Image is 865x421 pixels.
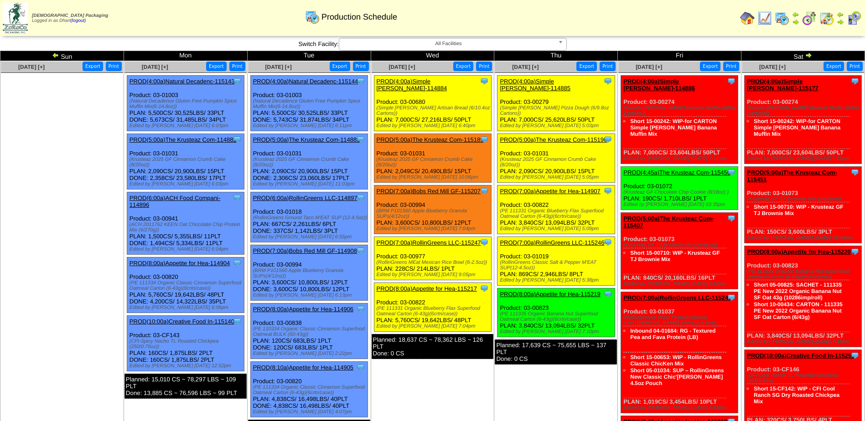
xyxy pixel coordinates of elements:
div: Planned: 15,010 CS ~ 78,297 LBS ~ 109 PLT Done: 13,885 CS ~ 76,596 LBS ~ 99 PLT [124,374,247,399]
a: Short 15-00242: WIP-for CARTON Simple [PERSON_NAME] Banana Muffin Mix [630,118,717,137]
div: Product: 03-00274 PLAN: 7,000CS / 23,604LBS / 50PLT [621,76,738,164]
img: Tooltip [603,289,612,298]
div: Edited by [PERSON_NAME] [DATE] 7:11pm [623,156,738,161]
img: Tooltip [480,284,489,293]
button: Print [723,62,739,71]
a: PROD(5:00a)The Krusteaz Com-115190 [500,136,607,143]
button: Export [453,62,474,71]
a: [DATE] [+] [142,64,168,70]
td: Thu [494,51,618,61]
a: PROD(4:00a)Simple [PERSON_NAME]-114884 [377,78,447,92]
div: (PE 111331 Organic Blueberry Flax Superfood Oatmeal Carton (6-43g)(6crtn/case)) [377,306,491,317]
td: Mon [124,51,247,61]
div: (RollinGreens MEat Mexican Rice Bowl (6-2.5oz)) [377,260,491,265]
button: Print [600,62,616,71]
button: Export [206,62,227,71]
a: PROD(10:00a)Creative Food In-115140 [129,318,234,325]
img: Tooltip [480,238,489,247]
button: Print [476,62,492,71]
td: Tue [247,51,371,61]
div: Edited by [PERSON_NAME] [DATE] 6:03pm [129,181,244,187]
a: PROD(8:00a)Appetite for Hea-114906 [253,306,353,313]
a: PROD(7:00a)RollinGreens LLC-115247 [377,239,481,246]
button: Export [700,62,720,71]
div: (PE 111334 Organic Classic Cinnamon Superfood Oatmeal Carton (6-43g)(6crtn/case)) [253,385,368,395]
div: (Krusteaz 2025 GF Cinnamon Crumb Cake (8/20oz)) [377,157,491,168]
img: Tooltip [480,77,489,86]
button: Print [353,62,369,71]
a: PROD(4:00a)Natural Decadenc-115143 [129,78,235,85]
a: [DATE] [+] [388,64,415,70]
div: (RollinGreens Classic Salt & Pepper M'EAT SUP(12-4.5oz)) [500,260,614,271]
div: Product: 03-00823 PLAN: 3,840CS / 13,094LBS / 32PLT [745,246,862,347]
button: Export [824,62,844,71]
a: [DATE] [+] [512,64,539,70]
img: calendarprod.gif [775,11,789,26]
a: [DATE] [+] [759,64,786,70]
button: Export [576,62,597,71]
img: Tooltip [727,214,736,223]
div: Product: 03-00994 PLAN: 3,600CS / 10,800LBS / 12PLT DONE: 3,600CS / 10,800LBS / 12PLT [250,245,368,301]
a: PROD(5:00a)The Krusteaz Com-115189 [377,136,484,143]
img: Tooltip [356,363,365,372]
div: (CFI-Spicy Nacho TL Roasted Chickpea (250/0.75oz)) [129,339,244,349]
div: Planned: 18,637 CS ~ 78,362 LBS ~ 126 PLT Done: 0 CS [372,334,494,359]
td: Wed [371,51,494,61]
div: Edited by [PERSON_NAME] [DATE] 6:55pm [253,234,368,240]
a: Short 05-01034: SUP – RollinGreens New Classic Chic'[PERSON_NAME] 4.5oz Pouch [630,367,724,386]
div: Edited by [PERSON_NAME] [DATE] 7:10pm [500,329,614,334]
a: [DATE] [+] [18,64,45,70]
img: Tooltip [233,193,242,202]
a: Short 15-CF142: WIP - CFI Cool Ranch SG Dry Roasted Chickpea Mix [754,385,839,405]
div: Edited by [PERSON_NAME] [DATE] 5:03pm [500,123,614,128]
div: Product: 03-01031 PLAN: 2,090CS / 20,900LBS / 15PLT [497,134,615,183]
a: Short 15-00710: WIP - Krusteaz GF TJ Brownie Mix [754,204,844,216]
div: Product: 03-00680 PLAN: 7,000CS / 27,216LBS / 50PLT [374,76,491,131]
div: (Natural Decadence Gluten Free Pumpkin Spice Muffin Mix(6-14.8oz)) [253,98,368,109]
img: arrowleft.gif [837,11,844,18]
img: Tooltip [233,135,242,144]
a: PROD(5:00a)The Krusteaz Com-114883 [253,136,360,143]
img: Tooltip [480,135,489,144]
div: Edited by [PERSON_NAME] [DATE] 6:40pm [377,123,491,128]
button: Export [330,62,350,71]
div: Edited by [PERSON_NAME] [DATE] 6:04pm [129,246,244,252]
div: Product: 03-01003 PLAN: 5,500CS / 30,525LBS / 33PLT DONE: 5,673CS / 31,485LBS / 34PLT [127,76,244,131]
a: Short 05-00825: SACHET - 111335 PE New 2022 Organic Banana Nut SF Oat 43g (10286imp/roll) [754,282,842,301]
a: PROD(7:00a)RollinGreens LLC-115245 [623,294,731,301]
a: PROD(8:00a)Appetite for Hea-115219 [500,291,600,298]
div: Edited by [PERSON_NAME] [DATE] 4:07pm [253,409,368,415]
img: home.gif [740,11,755,26]
img: Tooltip [727,168,736,177]
a: PROD(7:00a)Bobs Red Mill GF-115207 [377,188,481,195]
td: Sat [741,51,865,61]
div: Planned: 17,639 CS ~ 75,655 LBS ~ 137 PLT Done: 0 CS [495,339,617,365]
a: PROD(4:00a)Natural Decadenc-115144 [253,78,358,85]
div: Product: 03-01031 PLAN: 2,090CS / 20,900LBS / 15PLT DONE: 2,358CS / 23,580LBS / 17PLT [127,134,244,190]
div: Product: 03-00822 PLAN: 5,760CS / 19,642LBS / 48PLT [374,283,491,332]
a: Inbound 04-01684: RG - Textured Pea and Fava Protein (LB) [630,328,715,340]
div: Product: 03-00977 PLAN: 228CS / 214LBS / 1PLT [374,237,491,280]
img: arrowright.gif [792,18,799,26]
img: Tooltip [356,246,365,255]
div: Product: 03-00820 PLAN: 4,838CS / 16,498LBS / 40PLT DONE: 4,838CS / 16,498LBS / 40PLT [250,362,368,417]
img: Tooltip [603,238,612,247]
img: calendarcustomer.gif [847,11,861,26]
div: Edited by [PERSON_NAME] [DATE] 7:04pm [377,226,491,231]
div: Product: 03-01073 PLAN: 840CS / 20,160LBS / 16PLT [621,213,738,289]
div: Product: 03-00994 PLAN: 3,600CS / 10,800LBS / 12PLT [374,185,491,234]
div: (Krusteaz GF TJ Brownie Mix (24/16oz)) [747,196,861,202]
div: (Simple [PERSON_NAME] Banana Muffin (6/9oz Cartons)) [747,105,861,116]
div: Product: 03-CF143 PLAN: 160CS / 1,875LBS / 2PLT DONE: 160CS / 1,875LBS / 2PLT [127,316,244,371]
a: PROD(6:00a)RollinGreens LLC-114897 [253,195,357,201]
img: Tooltip [850,77,860,86]
div: (ACH 2011762 KEEN Oat Chocolate Chip Protein Mix (6/270g)) [129,222,244,233]
a: [DATE] [+] [636,64,662,70]
div: (Krusteaz GF Chocolate Chip Cookie (8/18oz) ) [623,190,738,195]
div: (Krusteaz 2025 GF Cinnamon Crumb Cake (8/20oz)) [500,157,614,168]
a: PROD(5:00a)The Krusteaz Com-114882 [129,136,237,143]
a: Short 10-00434: CARTON - 111335 PE New 2022 Organic Banana Nut SF Oat Carton (6/43g) [754,301,843,320]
